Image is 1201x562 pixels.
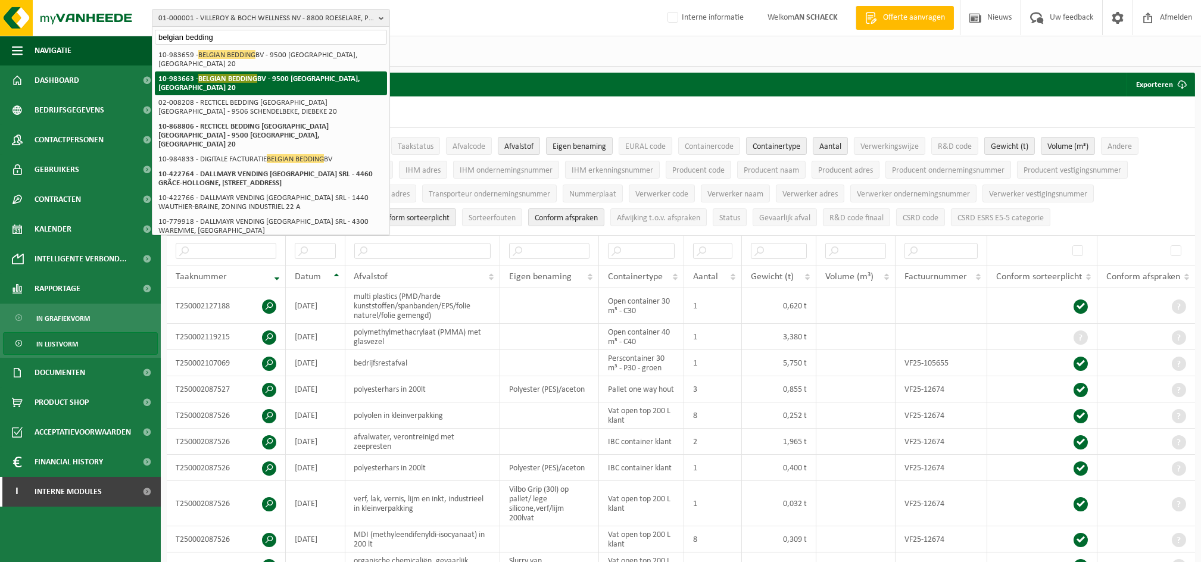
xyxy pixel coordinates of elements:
td: 1 [684,288,743,324]
span: Contracten [35,185,81,214]
span: Intelligente verbond... [35,244,127,274]
td: 1 [684,481,743,526]
td: T250002127188 [167,288,286,324]
td: afvalwater, verontreinigd met zeepresten [345,429,500,455]
span: Conform afspraken [535,214,598,223]
span: Nummerplaat [569,190,616,199]
span: BELGIAN BEDDING [267,154,324,163]
button: AfvalstofAfvalstof: Activate to sort [498,137,540,155]
button: TaakstatusTaakstatus: Activate to sort [391,137,440,155]
td: verf, lak, vernis, lijm en inkt, industrieel in kleinverpakking [345,481,500,526]
button: Transporteur ondernemingsnummerTransporteur ondernemingsnummer : Activate to sort [422,185,557,202]
td: 0,855 t [742,376,816,402]
span: R&D code [938,142,972,151]
td: 0,620 t [742,288,816,324]
span: IHM erkenningsnummer [572,166,653,175]
td: 3 [684,376,743,402]
td: [DATE] [286,350,345,376]
button: VerwerkingswijzeVerwerkingswijze: Activate to sort [854,137,925,155]
button: R&D code finaalR&amp;D code finaal: Activate to sort [823,208,890,226]
td: 8 [684,402,743,429]
td: 8 [684,526,743,552]
span: I [12,477,23,507]
li: 10-779918 - DALLMAYR VENDING [GEOGRAPHIC_DATA] SRL - 4300 WAREMME, [GEOGRAPHIC_DATA] [155,214,387,238]
strong: 10-422764 - DALLMAYR VENDING [GEOGRAPHIC_DATA] SRL - 4460 GRÂCE-HOLLOGNE, [STREET_ADDRESS] [158,170,373,187]
button: Producent codeProducent code: Activate to sort [666,161,731,179]
td: IBC container klant [599,455,684,481]
td: VF25-12674 [896,481,987,526]
span: BELGIAN BEDDING [198,50,255,59]
button: Afwijking t.o.v. afsprakenAfwijking t.o.v. afspraken: Activate to sort [610,208,707,226]
span: Andere [1108,142,1132,151]
span: Factuurnummer [904,272,967,282]
td: polyesterhars in 200lt [345,455,500,481]
span: IHM ondernemingsnummer [460,166,553,175]
span: Gewicht (t) [751,272,794,282]
span: CSRD code [903,214,938,223]
td: Vilbo Grip (30l) op pallet/ lege silicone,verf/lijm 200lvat [500,481,599,526]
a: In grafiekvorm [3,307,158,329]
span: Interne modules [35,477,102,507]
span: Offerte aanvragen [880,12,948,24]
td: 1,965 t [742,429,816,455]
button: Producent ondernemingsnummerProducent ondernemingsnummer: Activate to sort [885,161,1011,179]
span: In lijstvorm [36,333,78,355]
span: Producent naam [744,166,799,175]
button: Verwerker naamVerwerker naam: Activate to sort [701,185,770,202]
span: Datum [295,272,321,282]
span: EURAL code [625,142,666,151]
span: Producent adres [818,166,873,175]
button: Verwerker vestigingsnummerVerwerker vestigingsnummer: Activate to sort [982,185,1094,202]
span: Verwerkingswijze [860,142,919,151]
a: Offerte aanvragen [856,6,954,30]
span: Volume (m³) [1047,142,1088,151]
td: 1 [684,324,743,350]
button: CSRD codeCSRD code: Activate to sort [896,208,945,226]
span: Rapportage [35,274,80,304]
button: AantalAantal: Activate to sort [813,137,848,155]
td: 1 [684,455,743,481]
td: [DATE] [286,324,345,350]
span: Aantal [693,272,718,282]
td: VF25-105655 [896,350,987,376]
button: EURAL codeEURAL code: Activate to sort [619,137,672,155]
td: 1 [684,350,743,376]
span: BELGIAN BEDDING [198,74,257,83]
span: Contactpersonen [35,125,104,155]
span: Conform sorteerplicht [376,214,450,223]
td: T250002087527 [167,376,286,402]
td: T250002119215 [167,324,286,350]
li: 02-008208 - RECTICEL BEDDING [GEOGRAPHIC_DATA] [GEOGRAPHIC_DATA] - 9506 SCHENDELBEKE, DIEBEKE 20 [155,95,387,119]
td: VF25-12674 [896,455,987,481]
button: Verwerker adresVerwerker adres: Activate to sort [776,185,844,202]
input: Zoeken naar gekoppelde vestigingen [155,30,387,45]
td: bedrijfsrestafval [345,350,500,376]
span: Gewicht (t) [991,142,1028,151]
td: T250002087526 [167,481,286,526]
button: SorteerfoutenSorteerfouten: Activate to sort [462,208,522,226]
td: T250002087526 [167,429,286,455]
span: Taakstatus [398,142,433,151]
td: Polyester (PES)/aceton [500,455,599,481]
button: Exporteren [1127,73,1194,96]
span: Eigen benaming [509,272,572,282]
span: Afvalstof [504,142,534,151]
td: 0,032 t [742,481,816,526]
span: Verwerker ondernemingsnummer [857,190,970,199]
span: Producent code [672,166,725,175]
td: Vat open top 200 L klant [599,402,684,429]
span: Acceptatievoorwaarden [35,417,131,447]
button: CSRD ESRS E5-5 categorieCSRD ESRS E5-5 categorie: Activate to sort [951,208,1050,226]
span: 01-000001 - VILLEROY & BOCH WELLNESS NV - 8800 ROESELARE, POPULIERSTRAAT 1 [158,10,374,27]
td: IBC container klant [599,429,684,455]
span: Navigatie [35,36,71,65]
td: T250002107069 [167,350,286,376]
td: [DATE] [286,481,345,526]
li: 10-983659 - BV - 9500 [GEOGRAPHIC_DATA], [GEOGRAPHIC_DATA] 20 [155,48,387,71]
button: StatusStatus: Activate to sort [713,208,747,226]
td: polymethylmethacrylaat (PMMA) met glasvezel [345,324,500,350]
td: multi plastics (PMD/harde kunststoffen/spanbanden/EPS/folie naturel/folie gemengd) [345,288,500,324]
td: Open container 40 m³ - C40 [599,324,684,350]
span: Containertype [608,272,663,282]
span: CSRD ESRS E5-5 categorie [957,214,1044,223]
